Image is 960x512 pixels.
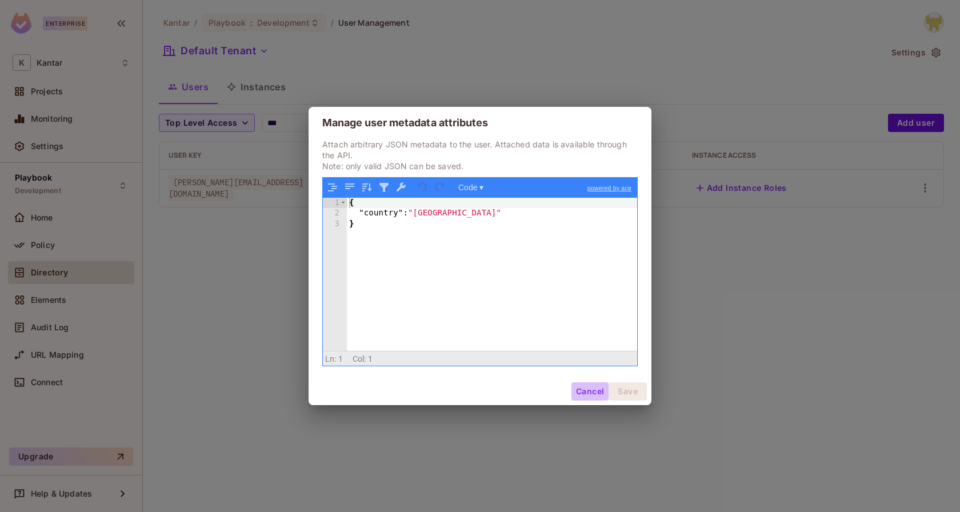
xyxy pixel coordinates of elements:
button: Sort contents [359,180,374,195]
button: Save [609,382,647,401]
a: powered by ace [582,178,637,198]
button: Compact JSON data, remove all whitespaces (Ctrl+Shift+I) [342,180,357,195]
span: 1 [338,354,343,363]
div: 2 [323,208,347,219]
button: Format JSON data, with proper indentation and line feeds (Ctrl+I) [325,180,340,195]
div: 3 [323,219,347,230]
h2: Manage user metadata attributes [309,107,651,139]
button: Undo last action (Ctrl+Z) [415,180,430,195]
button: Redo (Ctrl+Shift+Z) [433,180,447,195]
p: Attach arbitrary JSON metadata to the user. Attached data is available through the API. Note: onl... [322,139,638,171]
button: Repair JSON: fix quotes and escape characters, remove comments and JSONP notation, turn JavaScrip... [394,180,409,195]
span: Col: [353,354,366,363]
button: Filter, sort, or transform contents [377,180,391,195]
button: Cancel [571,382,609,401]
div: 1 [323,198,347,209]
span: 1 [368,354,373,363]
span: Ln: [325,354,336,363]
button: Code ▾ [454,180,487,195]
